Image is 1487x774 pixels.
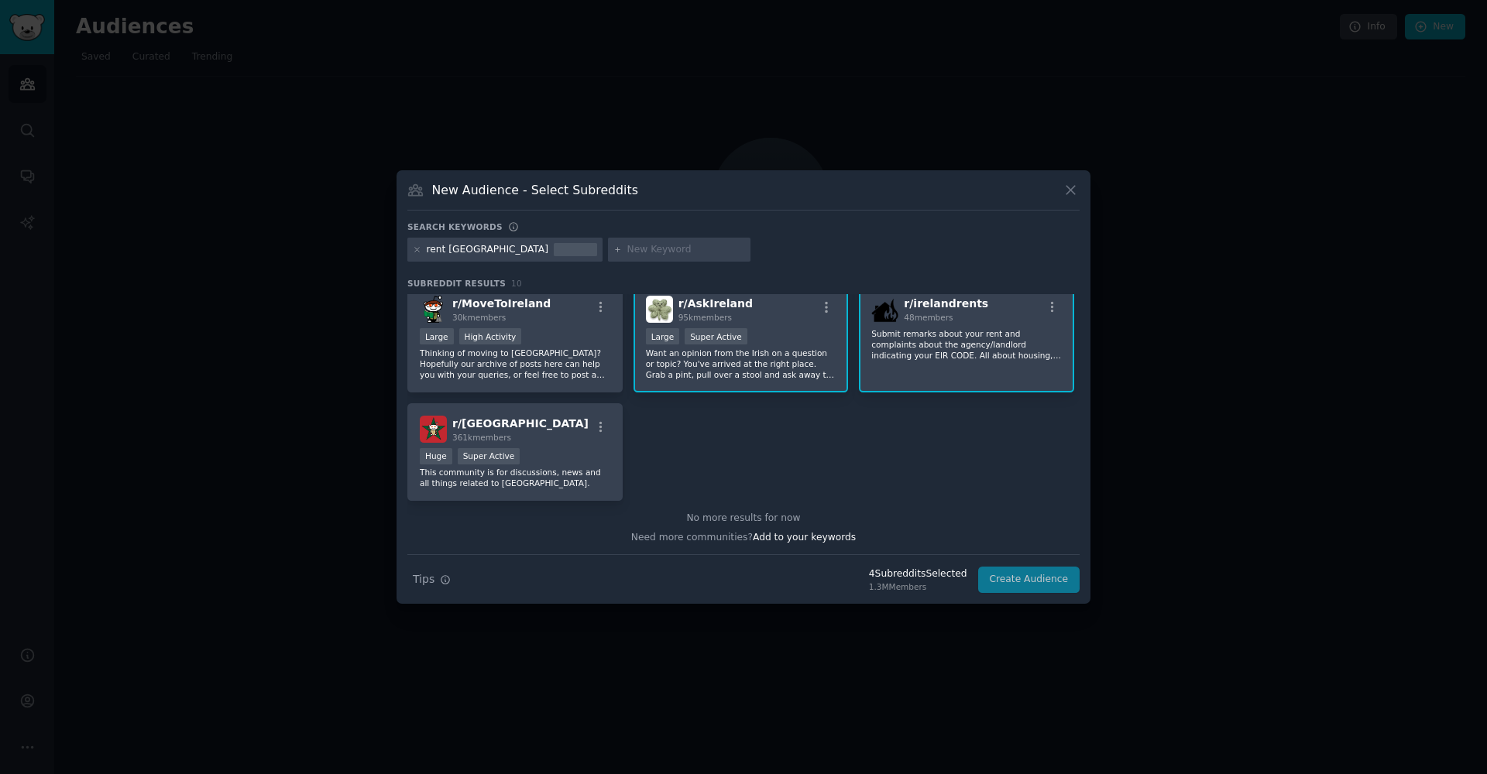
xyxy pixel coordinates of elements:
[753,532,856,543] span: Add to your keywords
[407,526,1080,545] div: Need more communities?
[646,348,836,380] p: Want an opinion from the Irish on a question or topic? You've arrived at the right place. Grab a ...
[427,243,549,257] div: rent [GEOGRAPHIC_DATA]
[407,278,506,289] span: Subreddit Results
[458,448,520,464] div: Super Active
[678,297,753,310] span: r/ AskIreland
[407,221,503,232] h3: Search keywords
[678,313,732,322] span: 95k members
[420,448,452,464] div: Huge
[869,567,967,581] div: 4 Subreddit s Selected
[407,566,456,593] button: Tips
[904,313,953,322] span: 48 members
[420,348,610,380] p: Thinking of moving to [GEOGRAPHIC_DATA]? Hopefully our archive of posts here can help you with yo...
[627,243,745,257] input: New Keyword
[869,581,967,592] div: 1.3M Members
[407,512,1080,526] div: No more results for now
[871,296,898,323] img: irelandrents
[452,313,506,322] span: 30k members
[420,296,447,323] img: MoveToIreland
[646,328,680,344] div: Large
[420,416,447,443] img: Morocco
[646,296,673,323] img: AskIreland
[459,328,522,344] div: High Activity
[871,328,1062,361] p: Submit remarks about your rent and complaints about the agency/landlord indicating your EIR CODE....
[685,328,747,344] div: Super Active
[420,467,610,488] p: This community is for discussions, news and all things related to [GEOGRAPHIC_DATA].
[904,297,988,310] span: r/ irelandrents
[452,417,589,430] span: r/ [GEOGRAPHIC_DATA]
[420,328,454,344] div: Large
[511,279,522,288] span: 10
[452,433,511,442] span: 361k members
[432,182,638,198] h3: New Audience - Select Subreddits
[413,571,434,587] span: Tips
[452,297,551,310] span: r/ MoveToIreland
